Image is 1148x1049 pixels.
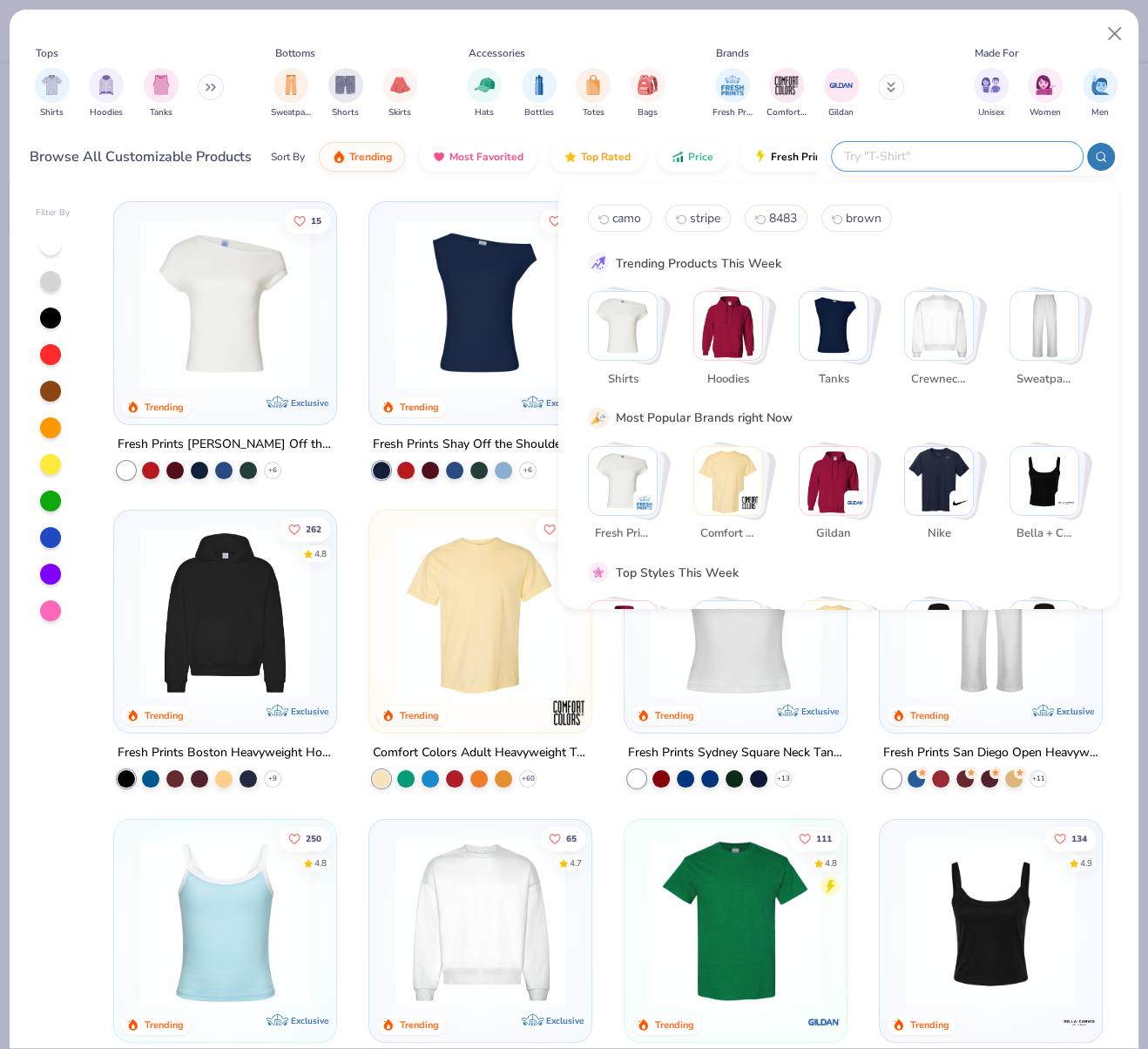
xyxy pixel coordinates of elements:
[712,68,753,119] div: filter for Fresh Prints
[800,292,868,360] img: Tanks
[319,142,405,172] button: Trending
[591,565,606,580] img: pink_star.gif
[904,600,984,704] button: Stack Card Button Outdoorsy
[118,742,333,764] div: Fresh Prints Boston Heavyweight Hoodie
[284,208,329,233] button: Like
[790,826,841,850] button: Like
[588,205,652,232] button: camo0
[89,68,124,119] div: filter for Hoodies
[1057,494,1075,511] img: Bella + Canvas
[1045,826,1096,850] button: Like
[712,68,753,119] button: filter button
[766,106,807,119] span: Comfort Colors
[584,75,603,95] img: Totes Image
[1028,68,1063,119] div: filter for Women
[978,106,1004,119] span: Unisex
[591,255,606,271] img: trend_line.gif
[1032,774,1045,784] span: + 11
[144,68,179,119] button: filter button
[807,1005,841,1039] img: Gildan logo
[1091,106,1109,119] span: Men
[310,216,321,225] span: 15
[824,68,859,119] div: filter for Gildan
[35,68,70,119] button: filter button
[616,409,793,427] div: Most Popular Brands right Now
[824,68,859,119] button: filter button
[694,292,762,360] img: Hoodies
[769,210,797,227] span: 8483
[271,106,311,119] span: Sweatpants
[1071,834,1087,843] span: 134
[1080,856,1092,870] div: 4.9
[821,205,892,232] button: brown3
[1091,75,1110,95] img: Men Image
[1030,106,1061,119] span: Women
[469,45,525,61] div: Accessories
[741,494,759,511] img: Comfort Colors
[904,291,984,395] button: Stack Card Button Crewnecks
[42,75,62,95] img: Shirts Image
[97,75,116,95] img: Hoodies Image
[335,75,355,95] img: Shorts Image
[535,518,585,542] button: Like
[638,106,658,119] span: Bags
[897,528,1084,698] img: df5250ff-6f61-4206-a12c-24931b20f13c
[581,150,631,164] span: Top Rated
[291,1015,328,1026] span: Exclusive
[432,150,446,164] img: most_fav.gif
[1010,291,1090,395] button: Stack Card Button Sweatpants
[1016,370,1072,388] span: Sweatpants
[522,68,557,119] button: filter button
[387,220,574,389] img: 5716b33b-ee27-473a-ad8a-9b8687048459
[332,150,346,164] img: trending.gif
[332,106,359,119] span: Shorts
[694,447,762,515] img: Comfort Colors
[524,106,554,119] span: Bottles
[631,68,665,119] button: filter button
[373,434,588,456] div: Fresh Prints Shay Off the Shoulder Tank
[328,68,363,119] button: filter button
[388,106,411,119] span: Skirts
[693,291,773,395] button: Stack Card Button Hoodies
[268,465,277,476] span: + 6
[1083,68,1118,119] button: filter button
[910,525,967,543] span: Nike
[546,1015,584,1026] span: Exclusive
[382,68,417,119] div: filter for Skirts
[314,856,326,870] div: 4.8
[846,210,881,227] span: brown
[716,45,749,61] div: Brands
[467,68,502,119] button: filter button
[1028,68,1063,119] button: filter button
[564,150,577,164] img: TopRated.gif
[35,68,70,119] div: filter for Shirts
[828,72,854,98] img: Gildan Image
[740,142,942,172] button: Fresh Prints Flash
[974,68,1009,119] div: filter for Unisex
[816,834,832,843] span: 111
[268,774,277,784] span: + 9
[550,142,644,172] button: Top Rated
[36,206,71,220] div: Filter By
[1010,447,1078,515] img: Bella + Canvas
[144,68,179,119] div: filter for Tanks
[1010,446,1090,550] button: Stack Card Button Bella + Canvas
[291,397,328,409] span: Exclusive
[642,528,829,698] img: 94a2aa95-cd2b-4983-969b-ecd512716e9a
[847,494,864,511] img: Gildan
[801,706,839,717] span: Exclusive
[952,494,969,511] img: Nike
[271,68,311,119] button: filter button
[905,292,973,360] img: Crewnecks
[1010,601,1078,669] img: Preppy
[132,220,319,389] img: a1c94bf0-cbc2-4c5c-96ec-cab3b8502a7f
[279,518,329,542] button: Like
[910,370,967,388] span: Crewnecks
[766,68,807,119] div: filter for Comfort Colors
[132,528,319,698] img: 91acfc32-fd48-4d6b-bdad-a4c1a30ac3fc
[628,742,843,764] div: Fresh Prints Sydney Square Neck Tank Top
[658,142,726,172] button: Price
[588,600,668,704] button: Stack Card Button Classic
[753,150,767,164] img: flash.gif
[588,446,668,550] button: Stack Card Button Fresh Prints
